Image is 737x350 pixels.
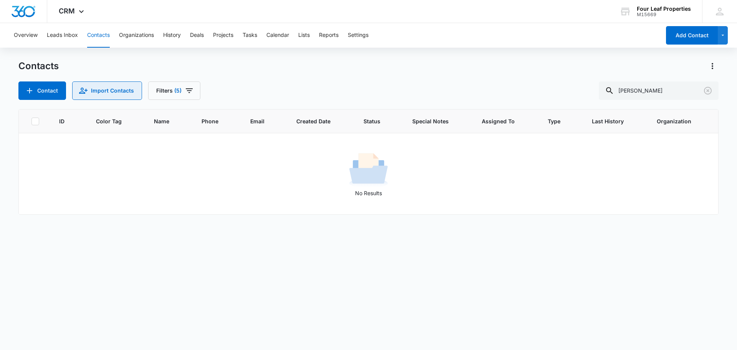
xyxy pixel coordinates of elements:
span: Status [364,117,383,125]
button: Contacts [87,23,110,48]
div: account name [637,6,691,12]
button: Actions [706,60,719,72]
button: Add Contact [18,81,66,100]
button: Calendar [266,23,289,48]
button: Settings [348,23,368,48]
button: Clear [702,85,714,97]
button: Reports [319,23,339,48]
span: Assigned To [482,117,518,125]
button: Filters [148,81,200,100]
span: Type [548,117,563,125]
button: Add Contact [666,26,718,45]
span: Last History [592,117,627,125]
span: Special Notes [412,117,452,125]
span: Name [154,117,172,125]
span: ID [59,117,66,125]
button: Lists [298,23,310,48]
input: Search Contacts [599,81,719,100]
button: Overview [14,23,38,48]
button: Organizations [119,23,154,48]
span: Organization [657,117,695,125]
span: (5) [174,88,182,93]
span: CRM [59,7,75,15]
button: Projects [213,23,233,48]
button: Import Contacts [72,81,142,100]
button: Leads Inbox [47,23,78,48]
img: No Results [349,151,388,189]
span: Color Tag [96,117,125,125]
span: Created Date [296,117,334,125]
button: Tasks [243,23,257,48]
h1: Contacts [18,60,59,72]
p: No Results [19,189,718,197]
span: Email [250,117,267,125]
button: History [163,23,181,48]
div: account id [637,12,691,17]
span: Phone [202,117,221,125]
button: Deals [190,23,204,48]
